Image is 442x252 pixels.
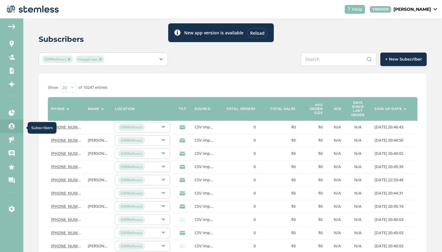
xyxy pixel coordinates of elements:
[222,177,256,183] label: 0
[374,204,414,209] label: 2024-07-14 20:45:19
[195,204,216,209] label: CSV Import List
[291,217,296,222] span: $0
[291,164,296,169] span: $0
[195,137,223,143] span: CSV Import List
[195,217,223,222] span: CSV Import List
[433,8,437,10] img: icon_down-arrow-small-66adaf34.svg
[118,190,145,197] span: GWWellness
[195,177,216,183] label: CSV Import List
[347,191,368,196] label: N/A
[195,190,223,196] span: CSV Import List
[195,177,223,183] span: CSV Import List
[184,30,243,36] label: New app version is available
[318,124,323,130] span: $0
[262,138,296,143] label: $0
[302,230,323,235] label: $0
[118,150,145,157] span: GWWellness
[222,204,256,209] label: 0
[354,243,362,249] span: N/A
[8,24,15,29] img: icon-arrow-back-accent-c549486e.svg
[329,191,341,196] label: N/A
[254,124,256,130] span: 0
[318,190,323,196] span: $0
[254,217,256,222] span: 0
[291,151,296,156] span: $0
[347,7,351,11] img: icon-help-white-03924b79.svg
[301,52,377,66] input: Search
[222,138,256,143] label: 0
[51,177,82,183] label: (559) 871-7196
[28,122,56,134] div: Subscribers
[291,203,296,209] span: $0
[291,124,296,130] span: $0
[51,164,82,169] label: (316) 990-6059
[347,177,368,183] label: N/A
[291,190,296,196] span: $0
[48,85,58,91] label: Show
[118,176,145,184] span: GWWellness
[334,151,341,156] span: N/A
[374,164,403,169] span: [DATE] 20:45:39
[254,137,256,143] span: 0
[411,222,442,252] div: Chat Widget
[262,191,296,196] label: $0
[334,217,341,222] span: N/A
[334,190,341,196] span: N/A
[291,243,296,249] span: $0
[347,164,368,169] label: N/A
[222,151,256,156] label: 0
[115,107,135,111] label: Location
[88,204,109,209] label: Corinna Feher
[347,204,368,209] label: N/A
[51,243,86,249] a: [PHONE_NUMBER]
[329,124,341,130] label: N/A
[354,217,362,222] span: N/A
[51,230,82,235] label: (925) 359-8005
[374,243,403,249] span: [DATE] 20:40:03
[354,177,362,183] span: N/A
[374,230,414,235] label: 2024-07-14 20:40:03
[329,230,341,235] label: N/A
[195,191,216,196] label: CSV Import List
[254,177,256,183] span: 0
[227,107,256,111] label: Total orders
[374,124,403,130] span: [DATE] 20:46:43
[318,151,323,156] span: $0
[51,137,86,143] a: [PHONE_NUMBER]
[302,191,323,196] label: $0
[195,107,210,111] label: Source
[262,230,296,235] label: $0
[88,243,119,249] span: [PERSON_NAME]
[318,217,323,222] span: $0
[254,243,256,249] span: 0
[302,177,323,183] label: $0
[88,137,119,143] span: [PERSON_NAME]
[374,151,414,156] label: 2024-07-14 20:40:02
[101,108,104,110] img: icon-sort-1e1d7615.svg
[302,243,323,249] label: $0
[302,124,323,130] label: $0
[347,124,368,130] label: N/A
[318,177,323,183] span: $0
[51,191,82,196] label: (239) 218-5265
[195,138,216,143] label: CSV Import List
[262,124,296,130] label: $0
[51,124,86,130] a: [PHONE_NUMBER]
[374,230,403,235] span: [DATE] 20:40:03
[88,177,119,183] span: [PERSON_NAME]
[39,34,84,45] h2: Subscribers
[334,107,341,111] label: Age
[318,230,323,235] span: $0
[347,217,368,222] label: N/A
[374,164,414,169] label: 2024-07-14 20:45:39
[195,151,216,156] label: CSV Import List
[354,124,362,130] span: N/A
[329,138,341,143] label: N/A
[195,151,223,156] span: CSV Import List
[222,164,256,169] label: 0
[329,151,341,156] label: N/A
[195,230,216,235] label: CSV Import List
[334,243,341,249] span: N/A
[374,191,414,196] label: 2024-07-14 20:44:31
[254,151,256,156] span: 0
